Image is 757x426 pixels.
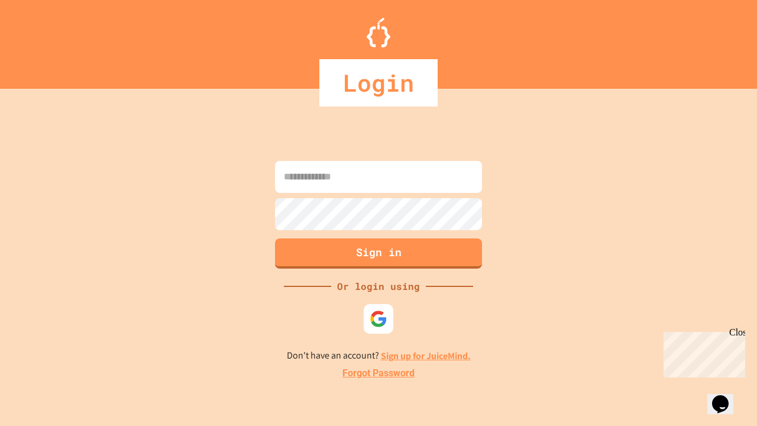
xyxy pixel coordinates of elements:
iframe: chat widget [707,379,745,414]
div: Login [319,59,438,106]
p: Don't have an account? [287,348,471,363]
a: Forgot Password [342,366,415,380]
div: Or login using [331,279,426,293]
div: Chat with us now!Close [5,5,82,75]
img: Logo.svg [367,18,390,47]
img: google-icon.svg [370,310,387,328]
a: Sign up for JuiceMind. [381,350,471,362]
button: Sign in [275,238,482,269]
iframe: chat widget [659,327,745,377]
